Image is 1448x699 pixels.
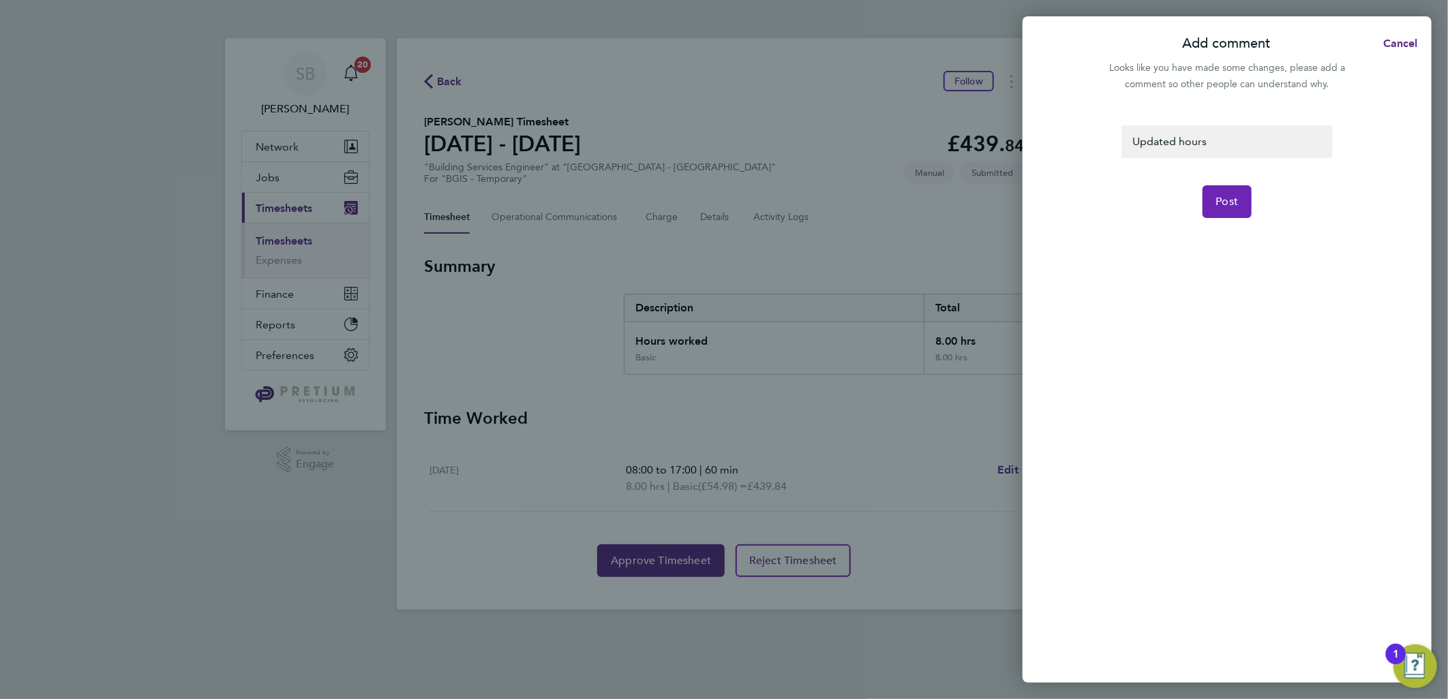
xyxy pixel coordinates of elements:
span: Post [1216,195,1239,208]
span: Cancel [1379,37,1418,50]
button: Post [1203,185,1252,218]
div: 1 [1393,654,1399,672]
div: Updated hours [1121,125,1332,158]
p: Add comment [1182,34,1270,53]
div: Looks like you have made some changes, please add a comment so other people can understand why. [1102,60,1353,93]
button: Cancel [1361,30,1432,57]
button: Open Resource Center, 1 new notification [1393,644,1437,688]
